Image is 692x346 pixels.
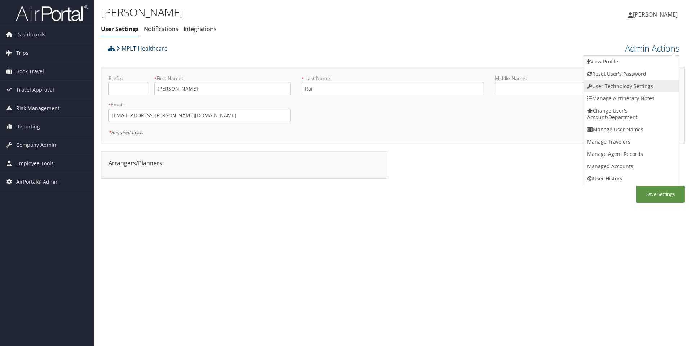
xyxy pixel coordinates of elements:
[584,136,679,148] a: Manage Travelers
[16,81,54,99] span: Travel Approval
[584,123,679,136] a: Manage User Names
[16,44,28,62] span: Trips
[101,25,139,33] a: User Settings
[302,75,484,82] label: Last Name:
[16,5,88,22] img: airportal-logo.png
[584,80,679,92] a: User Technology Settings
[584,105,679,123] a: Change User's Account/Department
[584,92,679,105] a: Manage Airtinerary Notes
[584,160,679,172] a: Managed Accounts
[584,148,679,160] a: Manage Agent Records
[16,26,45,44] span: Dashboards
[16,62,44,80] span: Book Travel
[101,5,490,20] h1: [PERSON_NAME]
[584,68,679,80] a: Reset User's Password
[584,172,679,185] a: User History
[16,173,59,191] span: AirPortal® Admin
[144,25,178,33] a: Notifications
[16,154,54,172] span: Employee Tools
[584,56,679,68] a: View Profile
[108,75,148,82] label: Prefix:
[16,136,56,154] span: Company Admin
[636,186,685,203] button: Save Settings
[183,25,217,33] a: Integrations
[16,99,59,117] span: Risk Management
[103,159,385,167] div: Arrangers/Planners:
[633,10,678,18] span: [PERSON_NAME]
[16,118,40,136] span: Reporting
[154,75,291,82] label: First Name:
[628,4,685,25] a: [PERSON_NAME]
[108,101,291,108] label: Email:
[116,41,168,56] a: MPLT Healthcare
[495,75,631,82] label: Middle Name:
[625,42,679,54] a: Admin Actions
[108,129,143,136] em: Required fields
